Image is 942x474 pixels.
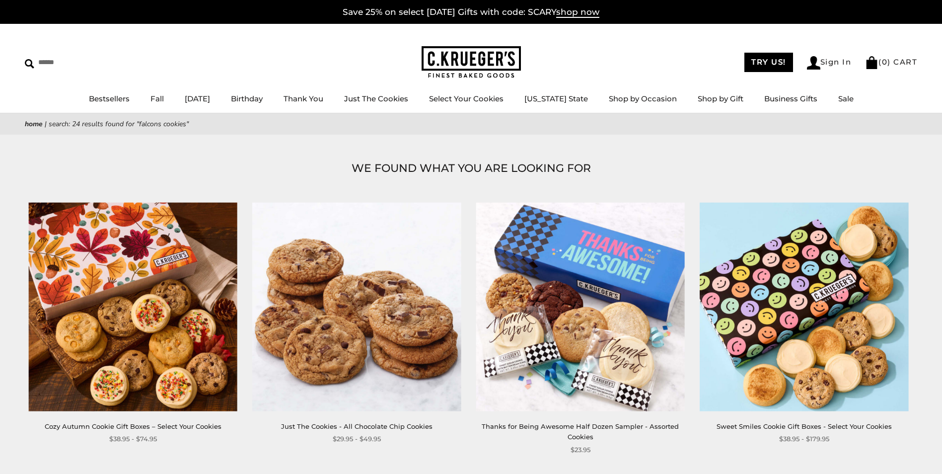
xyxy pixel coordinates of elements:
[422,46,521,79] img: C.KRUEGER'S
[231,94,263,103] a: Birthday
[429,94,504,103] a: Select Your Cookies
[28,202,237,411] img: Cozy Autumn Cookie Gift Boxes – Select Your Cookies
[744,53,793,72] a: TRY US!
[556,7,599,18] span: shop now
[482,422,679,441] a: Thanks for Being Awesome Half Dozen Sampler - Assorted Cookies
[343,7,599,18] a: Save 25% on select [DATE] Gifts with code: SCARYshop now
[764,94,817,103] a: Business Gifts
[281,422,433,430] a: Just The Cookies - All Chocolate Chip Cookies
[25,119,43,129] a: Home
[109,434,157,444] span: $38.95 - $74.95
[25,118,917,130] nav: breadcrumbs
[476,202,685,411] img: Thanks for Being Awesome Half Dozen Sampler - Assorted Cookies
[89,94,130,103] a: Bestsellers
[865,56,878,69] img: Bag
[344,94,408,103] a: Just The Cookies
[49,119,189,129] span: Search: 24 results found for "FALCONS COOKIES"
[252,202,461,411] img: Just The Cookies - All Chocolate Chip Cookies
[779,434,829,444] span: $38.95 - $179.95
[45,422,221,430] a: Cozy Autumn Cookie Gift Boxes – Select Your Cookies
[524,94,588,103] a: [US_STATE] State
[333,434,381,444] span: $29.95 - $49.95
[150,94,164,103] a: Fall
[25,59,34,69] img: Search
[25,55,143,70] input: Search
[185,94,210,103] a: [DATE]
[807,56,820,70] img: Account
[40,159,902,177] h1: WE FOUND WHAT YOU ARE LOOKING FOR
[838,94,854,103] a: Sale
[571,445,590,455] span: $23.95
[807,56,852,70] a: Sign In
[865,57,917,67] a: (0) CART
[609,94,677,103] a: Shop by Occasion
[284,94,323,103] a: Thank You
[717,422,892,430] a: Sweet Smiles Cookie Gift Boxes - Select Your Cookies
[882,57,888,67] span: 0
[45,119,47,129] span: |
[700,202,909,411] img: Sweet Smiles Cookie Gift Boxes - Select Your Cookies
[698,94,743,103] a: Shop by Gift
